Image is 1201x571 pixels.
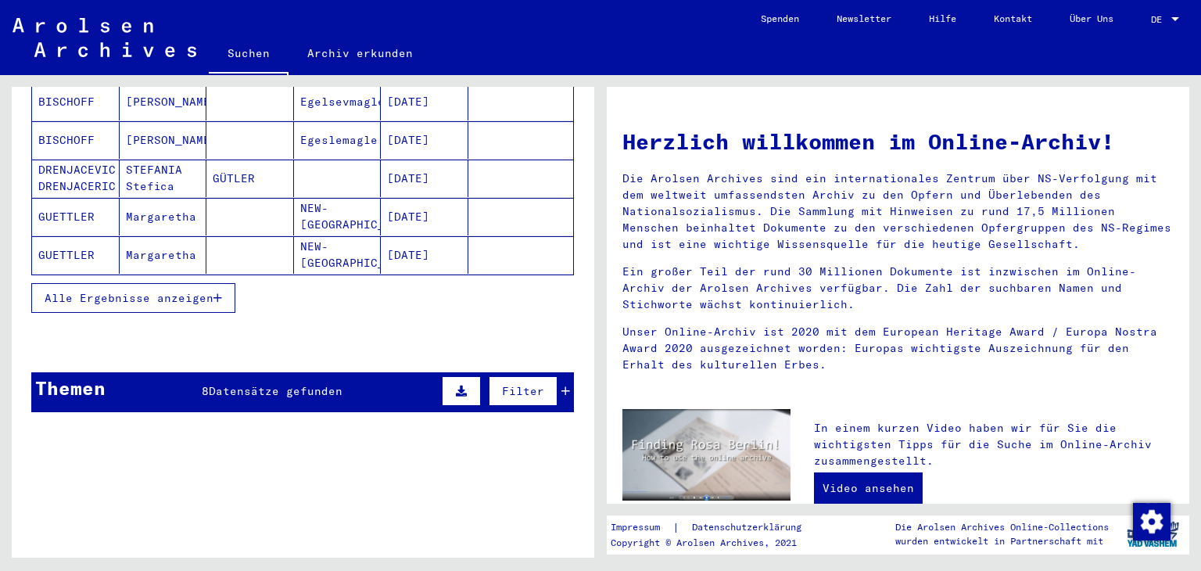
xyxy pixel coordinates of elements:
mat-cell: [PERSON_NAME] [120,83,207,120]
mat-cell: Egeslemagle [294,121,382,159]
mat-cell: [DATE] [381,121,468,159]
a: Video ansehen [814,472,923,504]
div: | [611,519,820,536]
img: video.jpg [622,409,791,501]
mat-cell: GÜTLER [206,160,294,197]
img: Zustimmung ändern [1133,503,1171,540]
mat-cell: [DATE] [381,83,468,120]
mat-cell: DRENJACEVIC DRENJACERIC [32,160,120,197]
mat-cell: NEW-[GEOGRAPHIC_DATA] [294,236,382,274]
p: Die Arolsen Archives Online-Collections [895,520,1109,534]
mat-cell: [DATE] [381,160,468,197]
mat-cell: BISCHOFF [32,83,120,120]
span: 8 [202,384,209,398]
a: Impressum [611,519,672,536]
a: Suchen [209,34,289,75]
mat-cell: Margaretha [120,236,207,274]
mat-cell: [DATE] [381,236,468,274]
p: In einem kurzen Video haben wir für Sie die wichtigsten Tipps für die Suche im Online-Archiv zusa... [814,420,1174,469]
p: wurden entwickelt in Partnerschaft mit [895,534,1109,548]
span: Alle Ergebnisse anzeigen [45,291,213,305]
a: Archiv erkunden [289,34,432,72]
button: Filter [489,376,557,406]
h1: Herzlich willkommen im Online-Archiv! [622,125,1174,158]
button: Alle Ergebnisse anzeigen [31,283,235,313]
img: Arolsen_neg.svg [13,18,196,57]
div: Themen [35,374,106,402]
mat-cell: NEW-[GEOGRAPHIC_DATA] [294,198,382,235]
mat-cell: Egelsevmagle [294,83,382,120]
span: Datensätze gefunden [209,384,342,398]
mat-cell: GUETTLER [32,236,120,274]
p: Unser Online-Archiv ist 2020 mit dem European Heritage Award / Europa Nostra Award 2020 ausgezeic... [622,324,1174,373]
p: Copyright © Arolsen Archives, 2021 [611,536,820,550]
span: DE [1151,14,1168,25]
a: Datenschutzerklärung [679,519,820,536]
mat-cell: [PERSON_NAME] [120,121,207,159]
p: Ein großer Teil der rund 30 Millionen Dokumente ist inzwischen im Online-Archiv der Arolsen Archi... [622,264,1174,313]
mat-cell: [DATE] [381,198,468,235]
mat-cell: Margaretha [120,198,207,235]
img: yv_logo.png [1124,515,1182,554]
mat-cell: GUETTLER [32,198,120,235]
mat-cell: BISCHOFF [32,121,120,159]
span: Filter [502,384,544,398]
p: Die Arolsen Archives sind ein internationales Zentrum über NS-Verfolgung mit dem weltweit umfasse... [622,171,1174,253]
mat-cell: STEFANIA Stefica [120,160,207,197]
